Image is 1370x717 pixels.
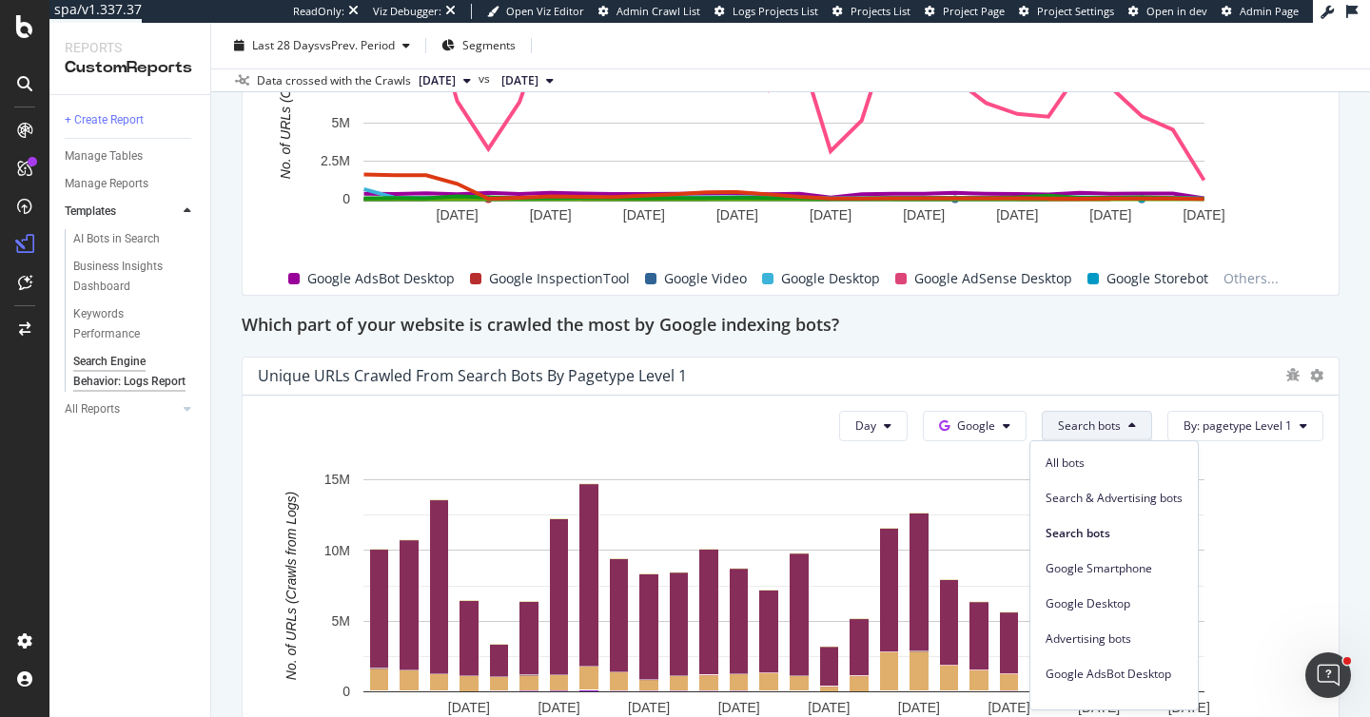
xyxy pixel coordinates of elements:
text: [DATE] [1078,700,1120,715]
span: Last 28 Days [252,37,320,53]
span: Segments [462,37,516,53]
text: [DATE] [898,700,940,715]
span: Logs Projects List [733,4,818,18]
div: Data crossed with the Crawls [257,72,411,89]
a: Manage Tables [65,146,197,166]
span: All bots [1046,455,1183,472]
span: Project Page [943,4,1005,18]
text: [DATE] [628,700,670,715]
div: All Reports [65,399,120,419]
text: [DATE] [810,207,851,223]
text: [DATE] [530,207,572,223]
text: [DATE] [996,207,1038,223]
a: Admin Crawl List [598,4,700,19]
text: [DATE] [903,207,945,223]
text: [DATE] [437,207,479,223]
text: [DATE] [718,700,760,715]
span: Project Settings [1037,4,1114,18]
a: + Create Report [65,110,197,130]
text: No. of URLs (Crawls from Logs) [284,492,299,680]
div: Viz Debugger: [373,4,441,19]
div: Reports [65,38,195,57]
text: [DATE] [988,700,1029,715]
button: Segments [434,30,523,61]
span: Admin Crawl List [616,4,700,18]
a: Manage Reports [65,174,197,194]
button: Google [923,411,1027,441]
span: vs Prev. Period [320,37,395,53]
iframe: Intercom live chat [1305,652,1351,698]
span: Google Video [664,267,747,290]
text: 0 [342,684,350,699]
span: Admin Page [1240,4,1299,18]
a: Admin Page [1222,4,1299,19]
text: 2.5M [321,153,350,168]
button: Day [839,411,908,441]
span: Google Storebot [1106,267,1208,290]
div: + Create Report [65,110,144,130]
span: Others... [1216,267,1286,290]
span: Google InspectionTool [489,267,630,290]
a: Templates [65,202,178,222]
text: 10M [324,543,350,558]
div: Manage Reports [65,174,148,194]
span: By: pagetype Level 1 [1184,417,1292,434]
text: [DATE] [448,700,490,715]
button: By: pagetype Level 1 [1167,411,1323,441]
span: Search bots [1058,417,1121,434]
a: Search Engine Behavior: Logs Report [73,352,197,392]
a: Project Page [925,4,1005,19]
button: [DATE] [411,69,479,92]
div: bug [1285,368,1301,381]
a: Keywords Performance [73,304,197,344]
span: Google AdsBot Desktop [307,267,455,290]
text: 0 [342,191,350,206]
a: Logs Projects List [714,4,818,19]
a: Project Settings [1019,4,1114,19]
span: Day [855,417,876,434]
div: Unique URLs Crawled from Search bots by pagetype Level 1 [258,366,687,385]
a: All Reports [65,399,178,419]
span: 2025 Aug. 22nd [501,72,538,89]
div: Keywords Performance [73,304,180,344]
div: AI Bots in Search [73,229,160,249]
text: [DATE] [716,207,758,223]
div: Business Insights Dashboard [73,257,183,297]
span: Advertising bots [1046,630,1183,648]
span: Google [957,417,995,434]
a: AI Bots in Search [73,229,197,249]
div: Which part of your website is crawled the most by Google indexing bots? [242,311,1340,341]
span: Google AdSense Desktop [914,267,1072,290]
span: Google AdsBot Desktop [1046,666,1183,683]
button: Last 28 DaysvsPrev. Period [226,30,418,61]
span: Search bots [1046,525,1183,542]
a: Projects List [832,4,910,19]
a: Open in dev [1128,4,1207,19]
div: Search Engine Behavior: Logs Report [73,352,186,392]
button: [DATE] [494,69,561,92]
span: 2025 Sep. 15th [419,72,456,89]
span: Open in dev [1146,4,1207,18]
text: [DATE] [1168,700,1210,715]
span: Projects List [851,4,910,18]
text: [DATE] [538,700,579,715]
text: [DATE] [1183,207,1224,223]
div: CustomReports [65,57,195,79]
a: Open Viz Editor [487,4,584,19]
a: Business Insights Dashboard [73,257,197,297]
text: [DATE] [1089,207,1131,223]
span: Open Viz Editor [506,4,584,18]
text: [DATE] [808,700,850,715]
button: Search bots [1042,411,1152,441]
text: 5M [332,613,350,629]
div: Manage Tables [65,146,143,166]
text: 5M [332,115,350,130]
text: [DATE] [623,207,665,223]
h2: Which part of your website is crawled the most by Google indexing bots? [242,311,839,341]
div: Templates [65,202,116,222]
span: Google Desktop [781,267,880,290]
span: Google Smartphone [1046,560,1183,577]
span: vs [479,70,494,87]
text: 15M [324,472,350,487]
div: ReadOnly: [293,4,344,19]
